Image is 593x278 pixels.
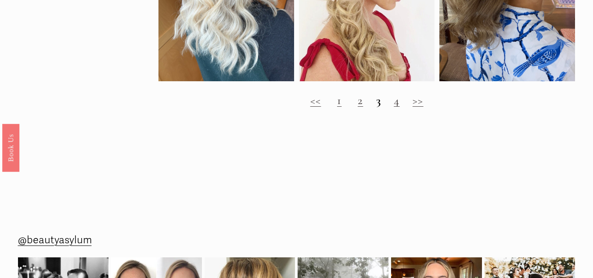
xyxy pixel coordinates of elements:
a: >> [413,93,424,108]
a: @beautyasylum [18,231,92,249]
a: 1 [337,93,341,108]
a: Book Us [2,123,19,171]
a: 2 [358,93,363,108]
a: << [310,93,321,108]
a: 4 [394,93,399,108]
strong: 3 [376,93,381,108]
